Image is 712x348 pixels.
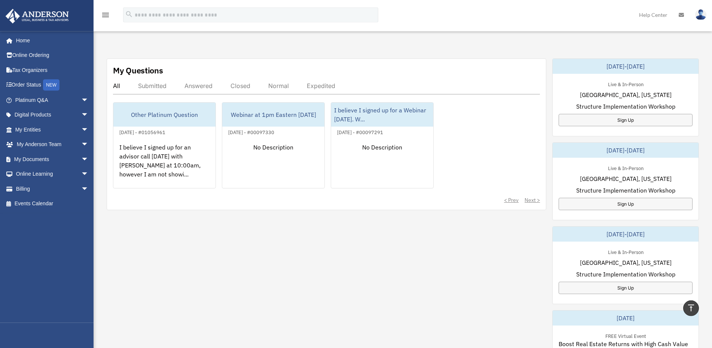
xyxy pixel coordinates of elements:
a: Online Ordering [5,48,100,63]
div: All [113,82,120,90]
div: I believe I signed up for a Webinar [DATE]. W... [331,103,433,127]
div: My Questions [113,65,163,76]
a: Tax Organizers [5,63,100,78]
a: Sign Up [559,282,693,294]
div: [DATE] - #01056961 [113,128,171,136]
div: [DATE]-[DATE] [553,143,699,158]
a: Platinum Q&Aarrow_drop_down [5,93,100,108]
span: arrow_drop_down [81,137,96,152]
a: My Anderson Teamarrow_drop_down [5,137,100,152]
div: Submitted [138,82,166,90]
span: Structure Implementation Workshop [576,186,675,195]
div: [DATE] - #00097330 [222,128,280,136]
a: My Entitiesarrow_drop_down [5,122,100,137]
i: vertical_align_top [687,303,696,312]
i: menu [101,10,110,19]
a: Sign Up [559,114,693,126]
div: Other Platinum Question [113,103,216,127]
a: Online Learningarrow_drop_down [5,167,100,182]
div: No Description [331,137,433,195]
a: vertical_align_top [683,300,699,316]
span: [GEOGRAPHIC_DATA], [US_STATE] [580,90,672,99]
div: [DATE] [553,311,699,326]
a: My Documentsarrow_drop_down [5,152,100,167]
a: Home [5,33,96,48]
span: Structure Implementation Workshop [576,270,675,279]
a: Order StatusNEW [5,78,100,93]
a: Digital Productsarrow_drop_down [5,108,100,122]
div: Live & In-Person [602,248,650,255]
span: [GEOGRAPHIC_DATA], [US_STATE] [580,258,672,267]
a: I believe I signed up for a Webinar [DATE]. W...[DATE] - #00097291No Description [331,102,434,188]
div: NEW [43,79,59,91]
a: Events Calendar [5,196,100,211]
img: User Pic [695,9,706,20]
div: Normal [268,82,289,90]
div: Closed [230,82,250,90]
i: search [125,10,133,18]
a: Webinar at 1pm Eastern [DATE][DATE] - #00097330No Description [222,102,325,188]
div: Answered [184,82,213,90]
span: arrow_drop_down [81,181,96,197]
div: [DATE] - #00097291 [331,128,389,136]
span: arrow_drop_down [81,93,96,108]
img: Anderson Advisors Platinum Portal [3,9,71,24]
div: I believe I signed up for an advisor call [DATE] with [PERSON_NAME] at 10:00am, however I am not ... [113,137,216,195]
div: Expedited [307,82,335,90]
a: Other Platinum Question[DATE] - #01056961I believe I signed up for an advisor call [DATE] with [P... [113,102,216,188]
div: Live & In-Person [602,80,650,88]
span: arrow_drop_down [81,108,96,123]
div: FREE Virtual Event [599,332,652,339]
div: Webinar at 1pm Eastern [DATE] [222,103,324,127]
span: arrow_drop_down [81,152,96,167]
span: arrow_drop_down [81,122,96,137]
div: [DATE]-[DATE] [553,59,699,74]
a: Billingarrow_drop_down [5,181,100,196]
span: Structure Implementation Workshop [576,102,675,111]
a: menu [101,13,110,19]
div: [DATE]-[DATE] [553,227,699,242]
span: [GEOGRAPHIC_DATA], [US_STATE] [580,174,672,183]
div: No Description [222,137,324,195]
span: arrow_drop_down [81,167,96,182]
a: Sign Up [559,198,693,210]
div: Live & In-Person [602,164,650,172]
